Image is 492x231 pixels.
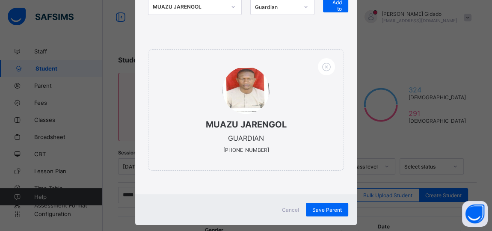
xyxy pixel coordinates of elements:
div: Guardian [255,4,299,10]
div: MUAZU JARENGOL [153,3,226,11]
button: Open asap [462,201,488,227]
img: e635466d-7db9-4c16-a519-51a38dd4839a.png [222,67,270,114]
span: MUAZU JARENGOL [166,119,326,130]
span: Save Parent [312,207,342,213]
span: GUARDIAN [228,134,264,142]
span: [PHONE_NUMBER] [223,147,269,153]
span: Cancel [282,207,299,213]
